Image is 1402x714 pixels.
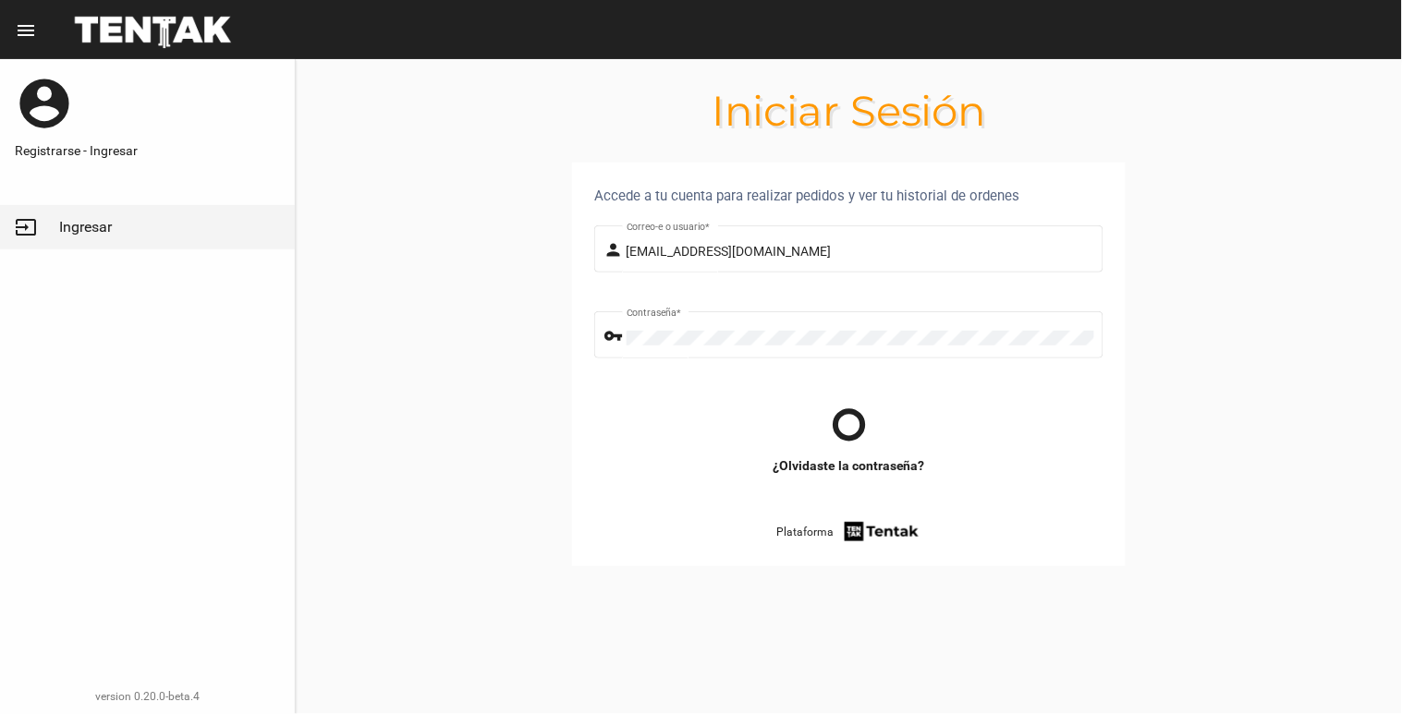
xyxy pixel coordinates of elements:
[604,325,627,347] mat-icon: vpn_key
[15,19,37,42] mat-icon: menu
[594,185,1103,207] div: Accede a tu cuenta para realizar pedidos y ver tu historial de ordenes
[15,74,74,133] mat-icon: account_circle
[842,519,921,544] img: tentak-firm.png
[59,218,112,236] span: Ingresar
[776,523,834,541] span: Plataforma
[604,239,627,261] mat-icon: person
[776,519,921,544] a: Plataforma
[15,216,37,238] mat-icon: input
[773,456,925,475] a: ¿Olvidaste la contraseña?
[296,96,1402,126] h1: Iniciar Sesión
[15,141,280,160] a: Registrarse - Ingresar
[15,687,280,706] div: version 0.20.0-beta.4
